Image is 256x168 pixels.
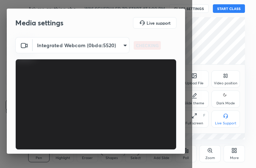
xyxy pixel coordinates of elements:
div: Slide theme [184,102,204,105]
p: CHECKING [136,42,159,49]
h5: Live support [147,21,170,25]
div: Full screen [185,122,203,125]
div: Upload File [185,81,204,85]
div: Video position [214,81,237,85]
div: Live Support [215,122,236,125]
div: Dark Mode [216,102,235,105]
div: F [203,114,205,117]
div: Integrated Webcam (0bda:5520) [33,37,129,53]
h2: Media settings [15,18,63,28]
